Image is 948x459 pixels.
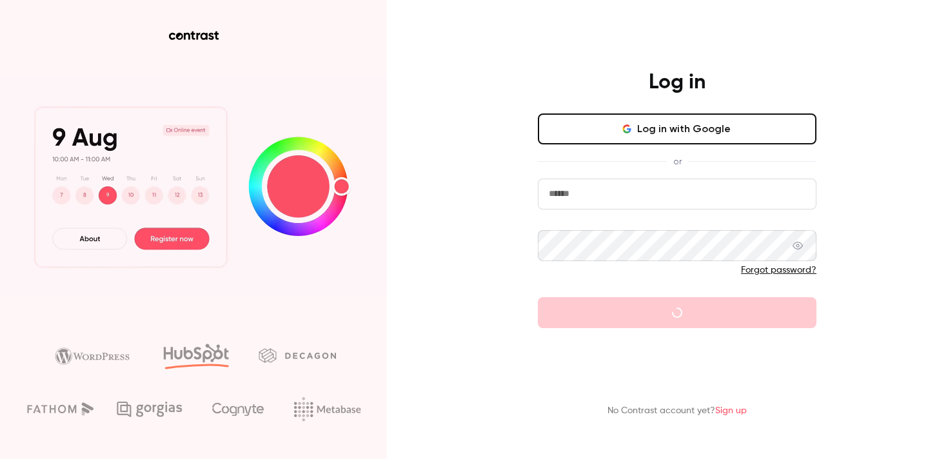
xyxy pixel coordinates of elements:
[649,70,706,95] h4: Log in
[715,406,747,415] a: Sign up
[667,155,688,168] span: or
[607,404,747,418] p: No Contrast account yet?
[538,113,816,144] button: Log in with Google
[741,266,816,275] a: Forgot password?
[259,348,336,362] img: decagon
